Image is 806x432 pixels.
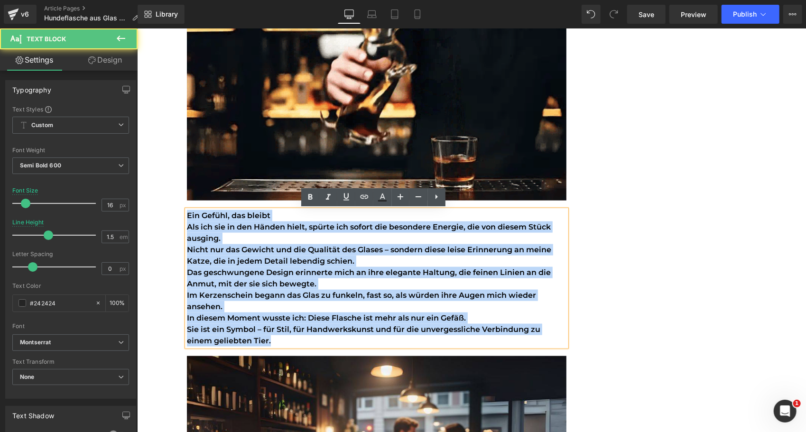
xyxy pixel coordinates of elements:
a: Tablet [383,5,406,24]
div: Font Size [12,187,38,194]
div: Text Styles [12,105,129,113]
a: v6 [4,5,37,24]
a: Preview [669,5,718,24]
a: Laptop [361,5,383,24]
span: Text Block [27,35,66,43]
b: Semi Bold 600 [20,162,61,169]
iframe: Intercom live chat [774,400,797,423]
div: Text Shadow [12,406,54,420]
a: Article Pages [44,5,146,12]
span: px [120,202,128,208]
span: Publish [733,10,757,18]
div: Text Transform [12,358,129,365]
span: px [120,266,128,272]
div: v6 [19,8,31,20]
div: Typography [12,81,51,94]
font: Als ich sie in den Händen hielt, spürte ich sofort die besondere Energie, die von diesem Stück au... [50,194,414,214]
span: Preview [681,9,706,19]
button: Publish [722,5,779,24]
font: In diesem Moment wusste ich: Diese Flasche ist mehr als nur ein Gefäß. [50,285,329,294]
input: Color [30,298,91,308]
span: 1 [793,400,801,407]
a: Mobile [406,5,429,24]
b: None [20,373,35,380]
button: Undo [582,5,601,24]
div: % [106,295,129,312]
a: Design [71,49,139,71]
b: Custom [31,121,53,129]
span: em [120,234,128,240]
a: Desktop [338,5,361,24]
i: Montserrat [20,339,51,347]
button: Redo [604,5,623,24]
font: Sie ist ein Symbol – für Stil, für Handwerkskunst und für die unvergessliche Verbindung zu einem ... [50,296,403,317]
div: Line Height [12,219,44,226]
span: Hundeflasche aus Glas Adv [44,14,128,22]
font: Ein Gefühl, das bleibt [50,183,133,192]
font: Das geschwungene Design erinnerte mich an ihre elegante Haltung, die feinen Linien an die Anmut, ... [50,239,414,260]
font: Nicht nur das Gewicht und die Qualität des Glases – sondern diese leise Erinnerung an meine Katze... [50,217,414,237]
div: Text Color [12,283,129,289]
div: Letter Spacing [12,251,129,257]
div: Font Weight [12,147,129,154]
a: New Library [138,5,185,24]
font: Im Kerzenschein begann das Glas zu funkeln, fast so, als würden ihre Augen mich wieder ansehen. [50,262,399,283]
span: Save [639,9,654,19]
span: Library [156,10,178,18]
button: More [783,5,802,24]
div: Font [12,323,129,330]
